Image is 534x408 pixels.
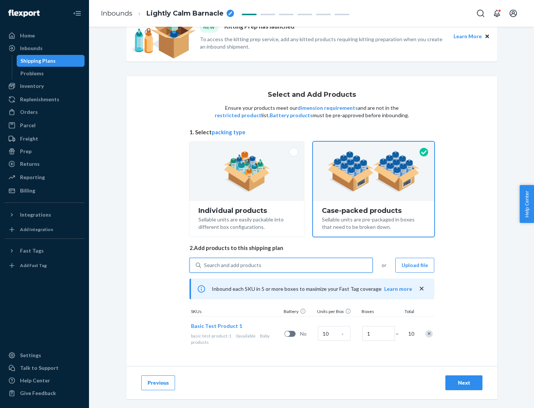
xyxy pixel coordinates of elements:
[191,322,242,330] button: Basic Test Product 1
[212,128,245,136] button: packing type
[20,352,41,359] div: Settings
[95,3,240,24] ol: breadcrumbs
[4,209,85,221] button: Integrations
[384,285,412,293] button: Learn more
[506,6,521,21] button: Open account menu
[4,119,85,131] a: Parcel
[4,224,85,236] a: Add Integration
[20,96,59,103] div: Replenishments
[483,32,491,40] button: Close
[20,389,56,397] div: Give Feedback
[4,158,85,170] a: Returns
[397,308,416,316] div: Total
[215,112,261,119] button: restricted product
[268,91,356,99] h1: Select and Add Products
[4,171,85,183] a: Reporting
[198,207,295,214] div: Individual products
[322,214,425,231] div: Sellable units are pre-packaged in boxes that need to be broken down.
[20,122,36,129] div: Parcel
[4,93,85,105] a: Replenishments
[418,285,425,293] button: close
[362,326,395,341] input: Number of boxes
[4,362,85,374] a: Talk to Support
[4,106,85,118] a: Orders
[4,80,85,92] a: Inventory
[4,30,85,42] a: Home
[270,112,313,119] button: Battery products
[20,211,51,218] div: Integrations
[17,55,85,67] a: Shipping Plans
[236,333,256,339] span: 0 available
[520,185,534,223] button: Help Center
[200,22,218,32] div: NEW
[189,308,282,316] div: SKUs
[4,145,85,157] a: Prep
[191,333,231,339] span: basic-test-product-1
[70,6,85,21] button: Close Navigation
[20,377,50,384] div: Help Center
[20,148,32,155] div: Prep
[224,151,270,192] img: individual-pack.facf35554cb0f1810c75b2bd6df2d64e.png
[20,70,44,77] div: Problems
[20,32,35,39] div: Home
[318,326,350,341] input: Case Quantity
[4,245,85,257] button: Fast Tags
[382,261,386,269] span: or
[20,57,56,65] div: Shipping Plans
[4,349,85,361] a: Settings
[191,333,281,345] div: Baby products
[20,174,45,181] div: Reporting
[101,9,132,17] a: Inbounds
[146,9,224,19] span: Lightly Calm Barnacle
[20,247,44,254] div: Fast Tags
[454,32,482,40] button: Learn More
[395,258,434,273] button: Upload file
[20,226,53,233] div: Add Integration
[20,262,47,269] div: Add Fast Tag
[452,379,476,386] div: Next
[214,104,410,119] p: Ensure your products meet our and are not in the list. must be pre-approved before inbounding.
[4,42,85,54] a: Inbounds
[189,128,434,136] span: 1. Select
[189,244,434,252] span: 2. Add products to this shipping plan
[300,330,315,338] span: No
[396,330,403,338] span: =
[282,308,316,316] div: Battery
[407,330,414,338] span: 10
[489,6,504,21] button: Open notifications
[191,323,242,329] span: Basic Test Product 1
[316,308,360,316] div: Units per Box
[360,308,397,316] div: Boxes
[327,151,420,192] img: case-pack.59cecea509d18c883b923b81aeac6d0b.png
[4,260,85,272] a: Add Fast Tag
[204,261,261,269] div: Search and add products
[4,185,85,197] a: Billing
[322,207,425,214] div: Case-packed products
[20,108,38,116] div: Orders
[20,160,40,168] div: Returns
[425,330,433,338] div: Remove Item
[141,375,175,390] button: Previous
[4,387,85,399] button: Give Feedback
[8,10,40,17] img: Flexport logo
[20,135,38,142] div: Freight
[17,68,85,79] a: Problems
[20,82,44,90] div: Inventory
[224,22,294,32] p: Kitting Prep has launched
[445,375,482,390] button: Next
[189,279,434,299] div: Inbound each SKU in 5 or more boxes to maximize your Fast Tag coverage
[20,364,59,372] div: Talk to Support
[4,133,85,145] a: Freight
[20,45,43,52] div: Inbounds
[20,187,35,194] div: Billing
[200,36,447,50] p: To access the kitting prep service, add any kitted products requiring kitting preparation when yo...
[198,214,295,231] div: Sellable units are easily packable into different box configurations.
[473,6,488,21] button: Open Search Box
[4,375,85,386] a: Help Center
[297,104,358,112] button: dimension requirements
